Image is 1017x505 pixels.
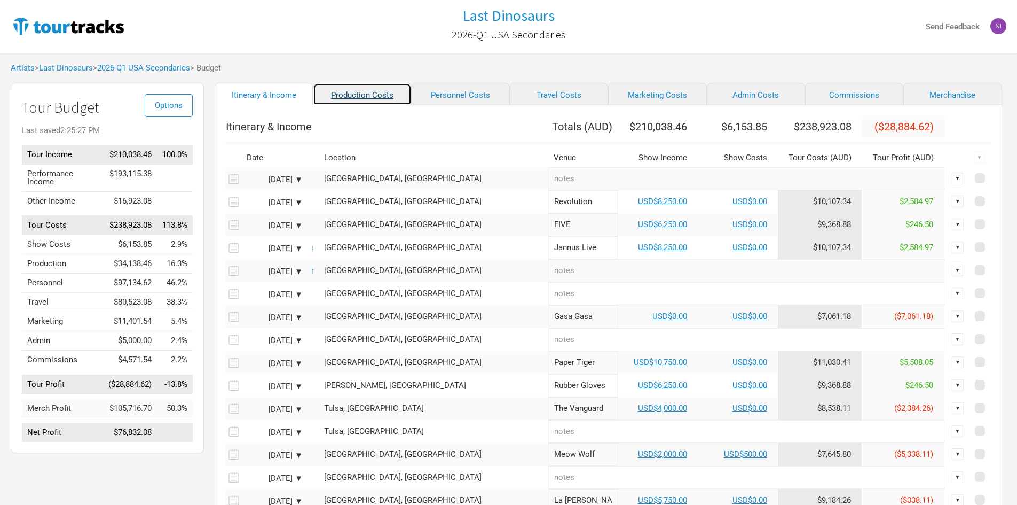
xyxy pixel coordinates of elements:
[103,216,157,235] td: $238,923.08
[157,235,193,254] td: Show Costs as % of Tour Income
[548,116,618,137] th: Totals ( AUD )
[638,197,687,206] a: USD$8,250.00
[652,312,687,321] a: USD$0.00
[952,448,964,460] div: ▼
[778,397,862,420] td: Tour Cost allocation from Production, Personnel, Travel, Marketing, Admin & Commissions
[22,99,193,116] h1: Tour Budget
[732,312,767,321] a: USD$0.00
[732,220,767,229] a: USD$0.00
[157,331,193,351] td: Admin as % of Tour Income
[244,222,303,230] div: [DATE] ▼
[319,149,548,167] th: Location
[778,236,862,259] td: Tour Cost allocation from Production, Personnel, Travel, Marketing, Admin & Commissions
[313,83,411,105] a: Production Costs
[926,22,980,32] strong: Send Feedback
[157,399,193,418] td: Merch Profit as % of Tour Income
[103,191,157,211] td: $16,923.08
[608,83,706,105] a: Marketing Costs
[22,399,103,418] td: Merch Profit
[778,443,862,466] td: Tour Cost allocation from Production, Personnel, Travel, Marketing, Admin & Commissions
[103,423,157,442] td: $76,832.08
[244,429,303,437] div: [DATE] ▼
[462,7,555,24] a: Last Dinosaurs
[548,282,944,305] input: notes
[952,310,964,322] div: ▼
[324,405,543,413] div: Tulsa, United States
[244,406,303,414] div: [DATE] ▼
[638,449,687,459] a: USD$2,000.00
[22,375,103,394] td: Tour Profit
[311,243,315,252] span: Move Later
[157,351,193,370] td: Commissions as % of Tour Income
[900,495,933,505] span: ($338.11)
[22,254,103,274] td: Production
[157,216,193,235] td: Tour Costs as % of Tour Income
[952,219,964,230] div: ▼
[244,291,303,299] div: [DATE] ▼
[618,116,698,137] th: $210,038.46
[22,331,103,351] td: Admin
[952,356,964,368] div: ▼
[324,175,543,183] div: Fort Lauderdale, United States
[778,190,862,213] td: Tour Cost allocation from Production, Personnel, Travel, Marketing, Admin & Commissions
[324,336,543,344] div: New Orleans, United States
[952,242,964,253] div: ▼
[103,164,157,191] td: $193,115.38
[244,176,303,184] div: [DATE] ▼
[324,267,543,275] div: St. Petersburg, United States
[462,6,555,25] h1: Last Dinosaurs
[157,164,193,191] td: Performance Income as % of Tour Income
[324,450,543,459] div: Santa Fe, United States
[952,173,964,184] div: ▼
[548,466,944,489] input: notes
[894,312,933,321] span: ($7,061.18)
[93,64,190,72] span: >
[244,337,303,345] div: [DATE] ▼
[103,254,157,274] td: $34,138.46
[157,274,193,293] td: Personnel as % of Tour Income
[103,399,157,418] td: $105,716.70
[778,149,862,167] th: Tour Costs ( AUD )
[548,397,618,420] input: The Vanguard
[244,245,303,253] div: [DATE] ▼
[952,333,964,345] div: ▼
[244,199,303,207] div: [DATE] ▼
[974,152,986,164] div: ▼
[226,116,548,137] th: Itinerary & Income
[39,63,93,73] a: Last Dinosaurs
[324,473,543,481] div: Santa Fe, United States
[22,274,103,293] td: Personnel
[952,425,964,437] div: ▼
[103,274,157,293] td: $97,134.62
[244,475,303,483] div: [DATE] ▼
[22,235,103,254] td: Show Costs
[548,351,618,374] input: Paper Tiger
[510,83,608,105] a: Travel Costs
[698,116,778,137] th: $6,153.85
[157,375,193,394] td: Tour Profit as % of Tour Income
[311,266,315,275] span: Move Earlier
[103,293,157,312] td: $80,523.08
[548,305,618,328] input: Gasa Gasa
[324,382,543,390] div: Denton, United States
[900,243,933,252] span: $2,584.97
[634,358,687,367] a: USD$10,750.00
[103,375,157,394] td: ($28,884.62)
[862,149,944,167] th: Tour Profit ( AUD )
[157,293,193,312] td: Travel as % of Tour Income
[894,403,933,413] span: ($2,384.26)
[157,312,193,331] td: Marketing as % of Tour Income
[805,83,903,105] a: Commissions
[190,64,221,72] span: > Budget
[157,191,193,211] td: Other Income as % of Tour Income
[638,220,687,229] a: USD$6,250.00
[732,380,767,390] a: USD$0.00
[22,293,103,312] td: Travel
[778,374,862,397] td: Tour Cost allocation from Production, Personnel, Travel, Marketing, Admin & Commissions
[35,64,93,72] span: >
[22,312,103,331] td: Marketing
[324,244,543,252] div: St. Petersburg, United States
[548,149,618,167] th: Venue
[618,149,698,167] th: Show Income
[732,197,767,206] a: USD$0.00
